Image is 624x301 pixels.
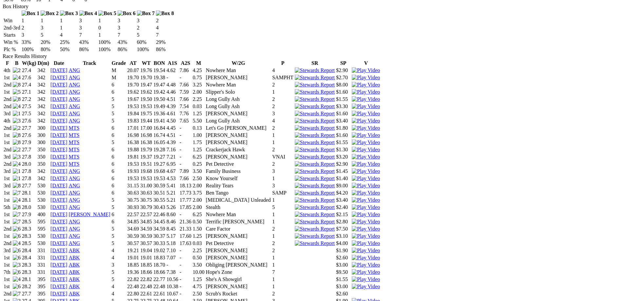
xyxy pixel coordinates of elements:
[153,74,165,81] td: 19.38
[111,67,126,74] td: M
[50,118,67,123] a: [DATE]
[352,197,380,203] img: Play Video
[352,111,380,117] img: Play Video
[79,39,98,46] td: 43%
[352,89,380,95] img: Play Video
[3,4,621,9] div: Box History
[111,60,126,66] th: Grade
[352,67,380,73] a: View replay
[153,67,165,74] td: 19.54
[50,248,67,253] a: [DATE]
[37,74,50,81] td: 342
[352,248,380,253] a: View replay
[352,212,380,217] img: Play Video
[352,212,380,217] a: View replay
[37,67,50,74] td: 342
[79,46,98,53] td: 86%
[352,204,380,210] img: Play Video
[117,25,136,31] td: 3
[13,75,21,81] img: 4
[69,226,80,232] a: ANG
[352,103,380,109] a: View replay
[50,154,67,160] a: [DATE]
[352,89,380,95] a: View replay
[13,190,21,196] img: 7
[352,111,380,116] a: View replay
[295,89,335,95] img: Stewards Report
[50,255,67,260] a: [DATE]
[60,17,78,24] td: 1
[352,103,380,109] img: Play Video
[60,25,78,31] td: 1
[40,46,59,53] td: 80%
[69,255,80,260] a: ABK
[50,140,67,145] a: [DATE]
[13,233,21,239] img: 6
[295,168,335,174] img: Stewards Report
[127,74,139,81] td: 19.70
[352,147,380,153] img: Play Video
[295,219,335,225] img: Stewards Report
[156,46,174,53] td: 86%
[166,74,179,81] td: -
[13,197,21,203] img: 4
[117,46,136,53] td: 86%
[79,25,98,31] td: 3
[50,276,67,282] a: [DATE]
[352,269,380,275] a: View replay
[127,60,139,66] th: AT
[50,204,67,210] a: [DATE]
[295,240,335,246] img: Stewards Report
[13,248,21,254] img: 6
[295,103,335,109] img: Stewards Report
[69,75,80,80] a: ANG
[205,74,271,81] td: [PERSON_NAME]
[13,212,21,217] img: 7
[21,32,40,38] td: 3
[295,75,335,81] img: Stewards Report
[50,161,67,167] a: [DATE]
[336,74,351,81] td: $2.70
[98,39,117,46] td: 100%
[295,82,335,88] img: Stewards Report
[21,25,40,31] td: 2
[272,74,294,81] td: SAMPHT
[352,197,380,203] a: View replay
[69,82,80,87] a: ANG
[3,89,12,95] td: 1st
[13,291,21,297] img: 7
[118,10,136,16] img: Box 6
[22,89,37,95] td: 27.1
[69,147,80,152] a: MTS
[13,255,21,261] img: 6
[60,32,78,38] td: 4
[352,219,380,225] img: Play Video
[352,125,380,131] a: View replay
[69,96,80,102] a: ANG
[352,219,380,224] a: View replay
[69,168,80,174] a: ANG
[69,291,80,296] a: ABK
[98,17,117,24] td: 1
[137,46,155,53] td: 100%
[3,46,21,53] td: Plc %
[50,103,67,109] a: [DATE]
[13,226,21,232] img: 6
[352,125,380,131] img: Play Video
[37,60,50,66] th: D(m)
[205,67,271,74] td: Nowhere Man
[21,39,40,46] td: 33%
[13,154,21,160] img: 3
[294,60,335,66] th: SR
[13,183,21,189] img: 8
[13,161,21,167] img: 4
[352,269,380,275] img: Play Video
[166,60,179,66] th: A1S
[336,67,351,74] td: $2.90
[13,284,21,290] img: 6
[179,74,192,81] td: -
[295,140,335,145] img: Stewards Report
[50,190,67,196] a: [DATE]
[140,67,152,74] td: 19.76
[69,67,80,73] a: ANG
